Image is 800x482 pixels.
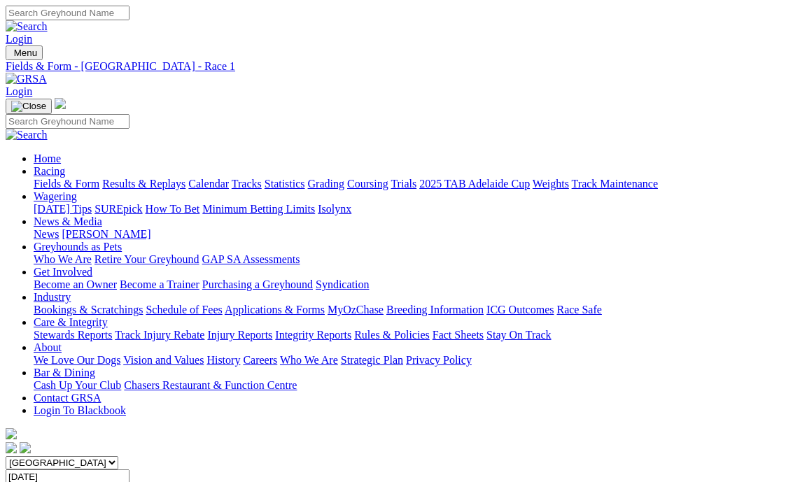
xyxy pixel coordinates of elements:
a: Login To Blackbook [34,404,126,416]
button: Toggle navigation [6,45,43,60]
a: Greyhounds as Pets [34,241,122,253]
img: twitter.svg [20,442,31,453]
a: Track Maintenance [572,178,658,190]
a: Who We Are [280,354,338,366]
a: Retire Your Greyhound [94,253,199,265]
a: News [34,228,59,240]
a: ICG Outcomes [486,304,554,316]
a: Login [6,85,32,97]
input: Search [6,6,129,20]
a: About [34,341,62,353]
a: Become an Owner [34,278,117,290]
a: Breeding Information [386,304,484,316]
a: Who We Are [34,253,92,265]
span: Menu [14,48,37,58]
a: Rules & Policies [354,329,430,341]
input: Search [6,114,129,129]
a: Bar & Dining [34,367,95,378]
a: Fields & Form - [GEOGRAPHIC_DATA] - Race 1 [6,60,794,73]
img: logo-grsa-white.png [55,98,66,109]
img: GRSA [6,73,47,85]
a: How To Bet [146,203,200,215]
a: SUREpick [94,203,142,215]
a: Become a Trainer [120,278,199,290]
a: MyOzChase [328,304,384,316]
a: Vision and Values [123,354,204,366]
div: Care & Integrity [34,329,794,341]
div: Bar & Dining [34,379,794,392]
a: 2025 TAB Adelaide Cup [419,178,530,190]
a: Contact GRSA [34,392,101,404]
a: Isolynx [318,203,351,215]
a: Cash Up Your Club [34,379,121,391]
img: facebook.svg [6,442,17,453]
img: Search [6,129,48,141]
a: Industry [34,291,71,303]
a: Chasers Restaurant & Function Centre [124,379,297,391]
button: Toggle navigation [6,99,52,114]
a: Syndication [316,278,369,290]
a: Injury Reports [207,329,272,341]
a: Weights [533,178,569,190]
img: Search [6,20,48,33]
a: Home [34,153,61,164]
div: Greyhounds as Pets [34,253,794,266]
div: Industry [34,304,794,316]
a: Fact Sheets [433,329,484,341]
a: Get Involved [34,266,92,278]
div: News & Media [34,228,794,241]
a: [DATE] Tips [34,203,92,215]
a: Coursing [347,178,388,190]
a: Login [6,33,32,45]
div: Wagering [34,203,794,215]
a: Wagering [34,190,77,202]
a: Minimum Betting Limits [202,203,315,215]
a: Applications & Forms [225,304,325,316]
a: Stay On Track [486,329,551,341]
div: Racing [34,178,794,190]
a: Strategic Plan [341,354,403,366]
a: Statistics [265,178,305,190]
img: Close [11,101,46,112]
a: Tracks [232,178,262,190]
a: Care & Integrity [34,316,108,328]
a: Bookings & Scratchings [34,304,143,316]
a: Privacy Policy [406,354,472,366]
div: Get Involved [34,278,794,291]
a: Careers [243,354,277,366]
a: Stewards Reports [34,329,112,341]
a: Results & Replays [102,178,185,190]
a: News & Media [34,215,102,227]
a: GAP SA Assessments [202,253,300,265]
a: Fields & Form [34,178,99,190]
a: Integrity Reports [275,329,351,341]
a: Schedule of Fees [146,304,222,316]
a: Grading [308,178,344,190]
div: About [34,354,794,367]
a: [PERSON_NAME] [62,228,150,240]
a: Track Injury Rebate [115,329,204,341]
a: Calendar [188,178,229,190]
img: logo-grsa-white.png [6,428,17,439]
a: Racing [34,165,65,177]
a: Purchasing a Greyhound [202,278,313,290]
a: History [206,354,240,366]
a: Race Safe [556,304,601,316]
a: Trials [391,178,416,190]
a: We Love Our Dogs [34,354,120,366]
